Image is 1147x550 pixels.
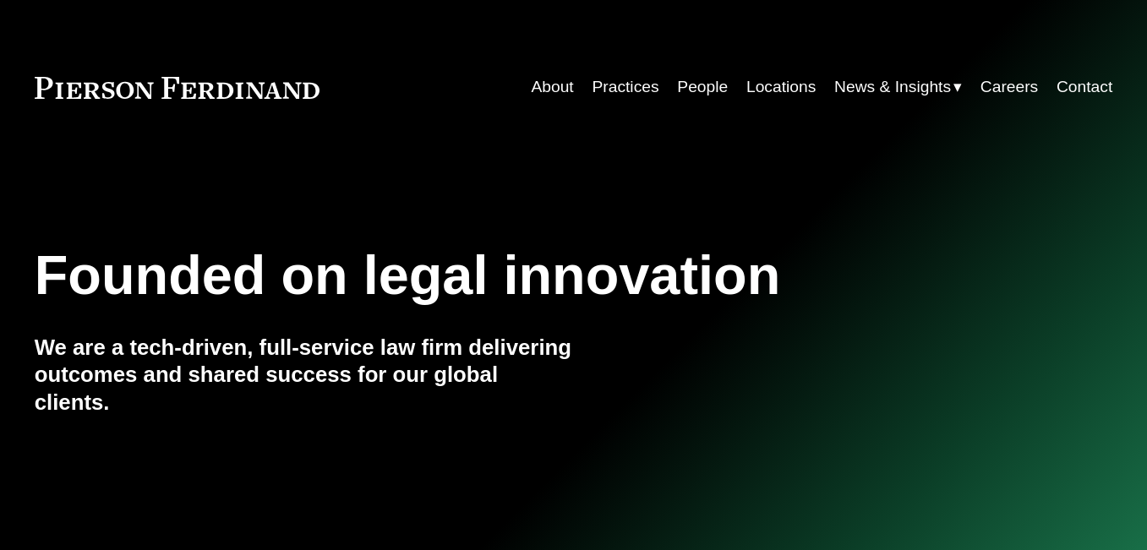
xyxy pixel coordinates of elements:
a: Practices [592,71,658,104]
a: People [677,71,728,104]
h1: Founded on legal innovation [35,244,933,307]
span: News & Insights [834,73,951,102]
h4: We are a tech-driven, full-service law firm delivering outcomes and shared success for our global... [35,334,574,417]
a: About [531,71,573,104]
a: Careers [980,71,1038,104]
a: Locations [746,71,816,104]
a: folder dropdown [834,71,962,104]
a: Contact [1057,71,1112,104]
